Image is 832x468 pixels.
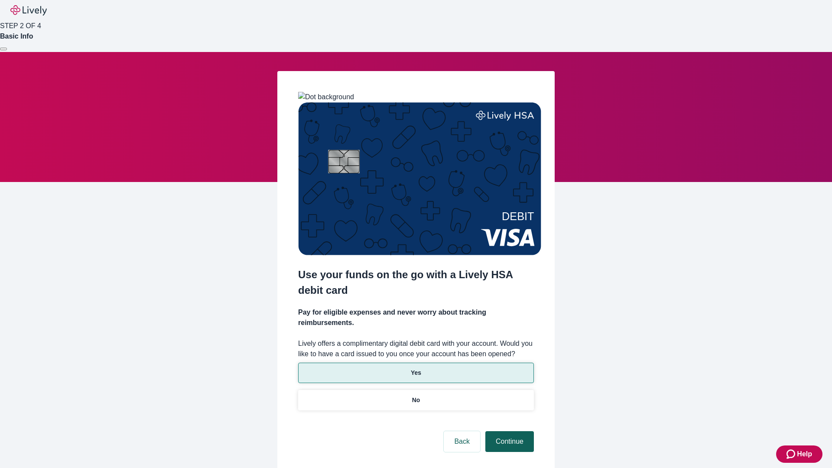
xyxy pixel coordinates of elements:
[298,92,354,102] img: Dot background
[298,390,534,410] button: No
[298,363,534,383] button: Yes
[412,396,420,405] p: No
[444,431,480,452] button: Back
[411,368,421,377] p: Yes
[298,267,534,298] h2: Use your funds on the go with a Lively HSA debit card
[298,307,534,328] h4: Pay for eligible expenses and never worry about tracking reimbursements.
[298,102,541,255] img: Debit card
[298,338,534,359] label: Lively offers a complimentary digital debit card with your account. Would you like to have a card...
[776,445,822,463] button: Zendesk support iconHelp
[786,449,797,459] svg: Zendesk support icon
[797,449,812,459] span: Help
[10,5,47,16] img: Lively
[485,431,534,452] button: Continue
